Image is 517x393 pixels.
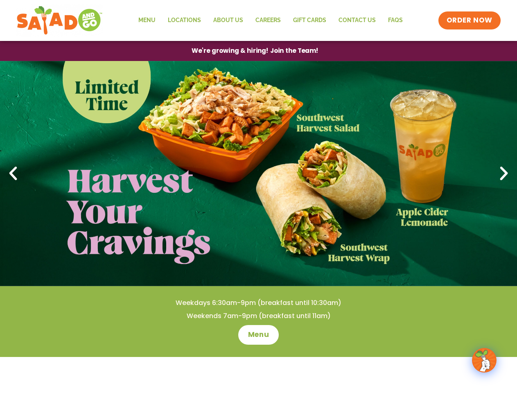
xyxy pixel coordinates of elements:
[238,325,279,345] a: Menu
[162,11,207,30] a: Locations
[207,11,249,30] a: About Us
[181,42,330,59] a: We're growing & hiring! Join the Team!
[16,312,501,321] h4: Weekends 7am-9pm (breakfast until 11am)
[438,11,501,29] a: ORDER NOW
[132,11,162,30] a: Menu
[192,48,318,54] span: We're growing & hiring! Join the Team!
[16,4,103,37] img: new-SAG-logo-768×292
[249,11,287,30] a: Careers
[447,16,492,25] span: ORDER NOW
[16,298,501,307] h4: Weekdays 6:30am-9pm (breakfast until 10:30am)
[287,11,332,30] a: GIFT CARDS
[382,11,409,30] a: FAQs
[332,11,382,30] a: Contact Us
[132,11,409,30] nav: Menu
[473,349,496,372] img: wpChatIcon
[248,330,269,340] span: Menu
